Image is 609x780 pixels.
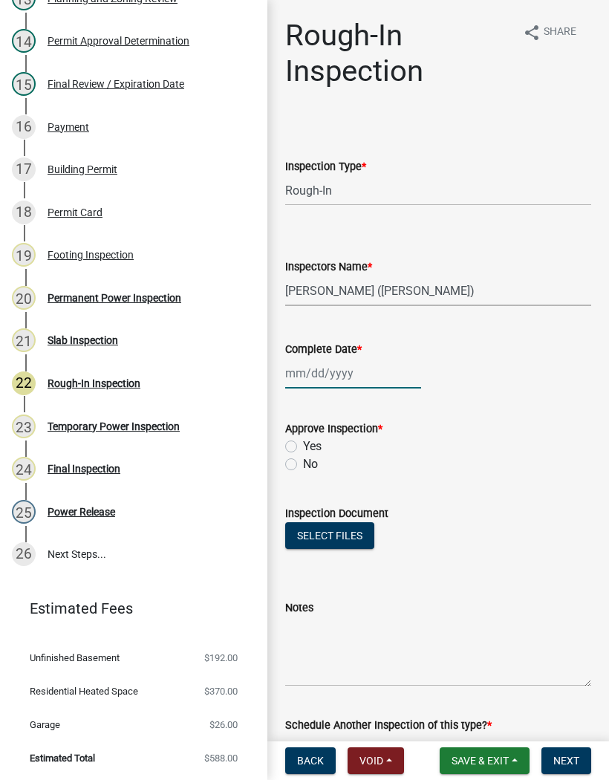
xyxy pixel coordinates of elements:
[12,286,36,310] div: 20
[285,522,374,549] button: Select files
[523,24,541,42] i: share
[12,500,36,524] div: 25
[285,603,313,614] label: Notes
[285,509,388,519] label: Inspection Document
[12,115,36,139] div: 16
[12,542,36,566] div: 26
[204,753,238,763] span: $588.00
[12,243,36,267] div: 19
[48,335,118,345] div: Slab Inspection
[285,721,492,731] label: Schedule Another Inspection of this type?
[12,328,36,352] div: 21
[48,378,140,389] div: Rough-In Inspection
[12,72,36,96] div: 15
[48,207,102,218] div: Permit Card
[209,720,238,729] span: $26.00
[359,755,383,767] span: Void
[285,262,372,273] label: Inspectors Name
[12,157,36,181] div: 17
[511,18,588,47] button: shareShare
[48,507,115,517] div: Power Release
[285,358,421,389] input: mm/dd/yyyy
[452,755,509,767] span: Save & Exit
[285,18,511,89] h1: Rough-In Inspection
[12,457,36,481] div: 24
[48,79,184,89] div: Final Review / Expiration Date
[30,720,60,729] span: Garage
[48,293,181,303] div: Permanent Power Inspection
[48,250,134,260] div: Footing Inspection
[303,455,318,473] label: No
[285,345,362,355] label: Complete Date
[285,747,336,774] button: Back
[348,747,404,774] button: Void
[440,747,530,774] button: Save & Exit
[544,24,576,42] span: Share
[303,734,322,752] label: Yes
[553,755,579,767] span: Next
[285,162,366,172] label: Inspection Type
[285,424,382,435] label: Approve Inspection
[48,122,89,132] div: Payment
[541,747,591,774] button: Next
[48,36,189,46] div: Permit Approval Determination
[204,686,238,696] span: $370.00
[297,755,324,767] span: Back
[30,653,120,663] span: Unfinished Basement
[12,594,244,623] a: Estimated Fees
[48,421,180,432] div: Temporary Power Inspection
[30,686,138,696] span: Residential Heated Space
[12,415,36,438] div: 23
[12,371,36,395] div: 22
[12,201,36,224] div: 18
[30,753,95,763] span: Estimated Total
[204,653,238,663] span: $192.00
[48,164,117,175] div: Building Permit
[48,464,120,474] div: Final Inspection
[303,438,322,455] label: Yes
[12,29,36,53] div: 14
